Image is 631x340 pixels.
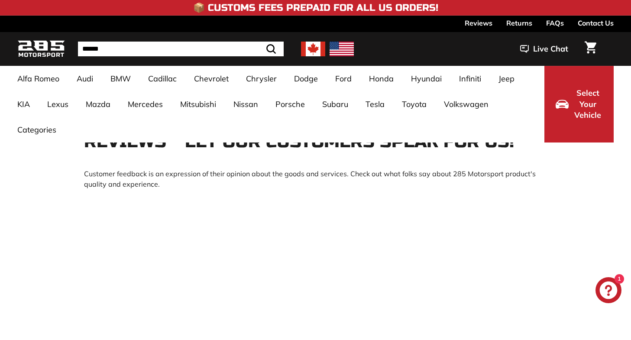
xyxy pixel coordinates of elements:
h1: Reviews - Let our customers speak for us! [84,132,547,151]
button: Select Your Vehicle [544,66,614,142]
a: Contact Us [578,16,614,30]
a: Categories [9,117,65,142]
a: Infiniti [450,66,490,91]
a: Hyundai [402,66,450,91]
a: Mercedes [119,91,172,117]
a: FAQs [546,16,564,30]
a: Porsche [267,91,314,117]
a: Subaru [314,91,357,117]
a: Mitsubishi [172,91,225,117]
a: Chevrolet [185,66,237,91]
button: Live Chat [509,38,579,60]
inbox-online-store-chat: Shopify online store chat [593,277,624,305]
a: Jeep [490,66,523,91]
a: Mazda [77,91,119,117]
span: Live Chat [533,43,568,55]
a: Tesla [357,91,393,117]
a: Dodge [285,66,327,91]
a: Returns [506,16,532,30]
a: Cart [579,34,602,64]
a: Cadillac [139,66,185,91]
a: Lexus [39,91,77,117]
a: KIA [9,91,39,117]
a: Chrysler [237,66,285,91]
a: Ford [327,66,360,91]
a: Reviews [465,16,492,30]
a: Nissan [225,91,267,117]
a: BMW [102,66,139,91]
img: Logo_285_Motorsport_areodynamics_components [17,39,65,59]
a: Audi [68,66,102,91]
a: Toyota [393,91,435,117]
span: Select Your Vehicle [573,87,602,121]
input: Search [78,42,284,56]
a: Honda [360,66,402,91]
h4: 📦 Customs Fees Prepaid for All US Orders! [193,3,438,13]
a: Alfa Romeo [9,66,68,91]
div: Customer feedback is an expression of their opinion about the goods and services. Check out what ... [84,168,547,189]
a: Volkswagen [435,91,497,117]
